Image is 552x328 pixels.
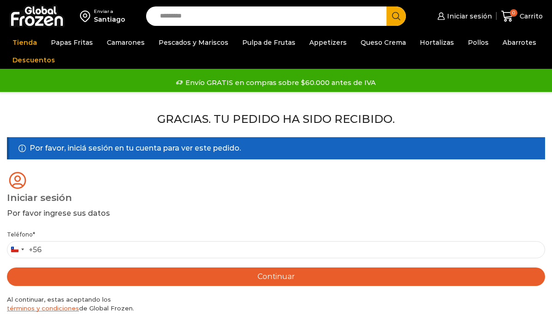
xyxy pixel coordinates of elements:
[435,7,491,25] a: Iniciar sesión
[80,8,94,24] img: address-field-icon.svg
[510,9,517,17] span: 0
[29,244,42,256] div: +56
[305,34,351,51] a: Appetizers
[463,34,493,51] a: Pollos
[445,12,492,21] span: Iniciar sesión
[7,110,545,128] p: Gracias. Tu pedido ha sido recibido.
[7,304,79,312] a: términos y condiciones
[8,34,42,51] a: Tienda
[517,12,543,21] span: Carrito
[94,15,125,24] div: Santiago
[8,51,60,69] a: Descuentos
[7,170,28,191] img: tabler-icon-user-circle.svg
[386,6,406,26] button: Search button
[415,34,459,51] a: Hortalizas
[498,34,541,51] a: Abarrotes
[7,191,545,205] div: Iniciar sesión
[7,267,545,286] button: Continuar
[7,137,545,159] div: Por favor, iniciá sesión en tu cuenta para ver este pedido.
[7,242,42,258] button: Selected country
[46,34,98,51] a: Papas Fritas
[102,34,149,51] a: Camarones
[154,34,233,51] a: Pescados y Mariscos
[94,8,125,15] div: Enviar a
[7,230,545,239] label: Teléfono
[238,34,300,51] a: Pulpa de Frutas
[356,34,411,51] a: Queso Crema
[7,208,545,219] div: Por favor ingrese sus datos
[7,295,545,312] div: Al continuar, estas aceptando los de Global Frozen.
[501,6,543,27] a: 0 Carrito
